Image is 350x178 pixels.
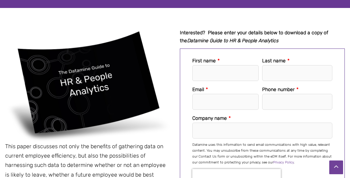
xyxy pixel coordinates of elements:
span: First name [192,58,216,64]
p: Datamine uses this information to send email communications with high value, relevant content. Yo... [192,142,332,166]
img: hr-and-people-analytics_mockup [5,29,170,142]
span: Phone number [262,87,295,92]
strong: Interested? Please enter your details below to download a copy of the [180,30,328,44]
span: Last name [262,58,286,64]
span: Company name [192,115,227,121]
span: Email [192,87,204,92]
em: Datamine Guide to HR & People Analytics [187,38,278,44]
a: Privacy Policy [273,160,294,164]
